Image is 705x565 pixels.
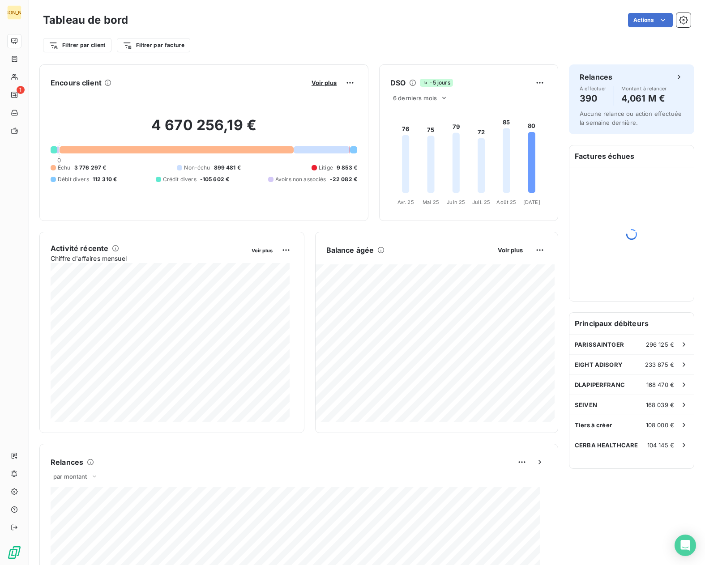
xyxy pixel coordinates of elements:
[646,381,674,388] span: 168 470 €
[309,79,339,87] button: Voir plus
[423,199,439,205] tspan: Mai 25
[621,86,667,91] span: Montant à relancer
[214,164,241,172] span: 899 481 €
[580,91,607,106] h4: 390
[43,38,111,52] button: Filtrer par client
[498,246,523,254] span: Voir plus
[51,457,83,467] h6: Relances
[575,341,624,348] span: PARISSAINTGER
[646,421,674,429] span: 108 000 €
[569,313,694,334] h6: Principaux débiteurs
[74,164,107,172] span: 3 776 297 €
[397,199,414,205] tspan: Avr. 25
[580,110,682,126] span: Aucune relance ou action effectuée la semaine dernière.
[580,86,607,91] span: À effectuer
[58,164,71,172] span: Échu
[117,38,190,52] button: Filtrer par facture
[51,116,357,143] h2: 4 670 256,19 €
[252,247,273,254] span: Voir plus
[330,175,357,183] span: -22 082 €
[575,401,597,408] span: SEIVEN
[575,361,623,368] span: EIGHT ADISORY
[575,381,625,388] span: DLAPIPERFRANC
[51,254,245,263] span: Chiffre d'affaires mensuel
[646,341,674,348] span: 296 125 €
[472,199,490,205] tspan: Juil. 25
[621,91,667,106] h4: 4,061 M €
[57,157,61,164] span: 0
[575,421,612,429] span: Tiers à créer
[337,164,357,172] span: 9 853 €
[645,361,674,368] span: 233 875 €
[312,79,337,86] span: Voir plus
[675,535,696,556] div: Open Intercom Messenger
[447,199,465,205] tspan: Juin 25
[495,246,526,254] button: Voir plus
[575,442,638,449] span: CERBA HEALTHCARE
[420,79,453,87] span: -5 jours
[163,175,197,183] span: Crédit divers
[53,473,87,480] span: par montant
[51,77,102,88] h6: Encours client
[51,243,108,254] h6: Activité récente
[249,246,275,254] button: Voir plus
[523,199,540,205] tspan: [DATE]
[569,145,694,167] h6: Factures échues
[17,86,25,94] span: 1
[43,12,128,28] h3: Tableau de bord
[319,164,333,172] span: Litige
[390,77,406,88] h6: DSO
[7,5,21,20] div: [PERSON_NAME]
[393,94,437,102] span: 6 derniers mois
[628,13,673,27] button: Actions
[184,164,210,172] span: Non-échu
[7,545,21,560] img: Logo LeanPay
[275,175,326,183] span: Avoirs non associés
[646,401,674,408] span: 168 039 €
[200,175,230,183] span: -105 602 €
[58,175,89,183] span: Débit divers
[93,175,117,183] span: 112 310 €
[580,72,612,82] h6: Relances
[326,245,374,255] h6: Balance âgée
[496,199,516,205] tspan: Août 25
[647,442,674,449] span: 104 145 €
